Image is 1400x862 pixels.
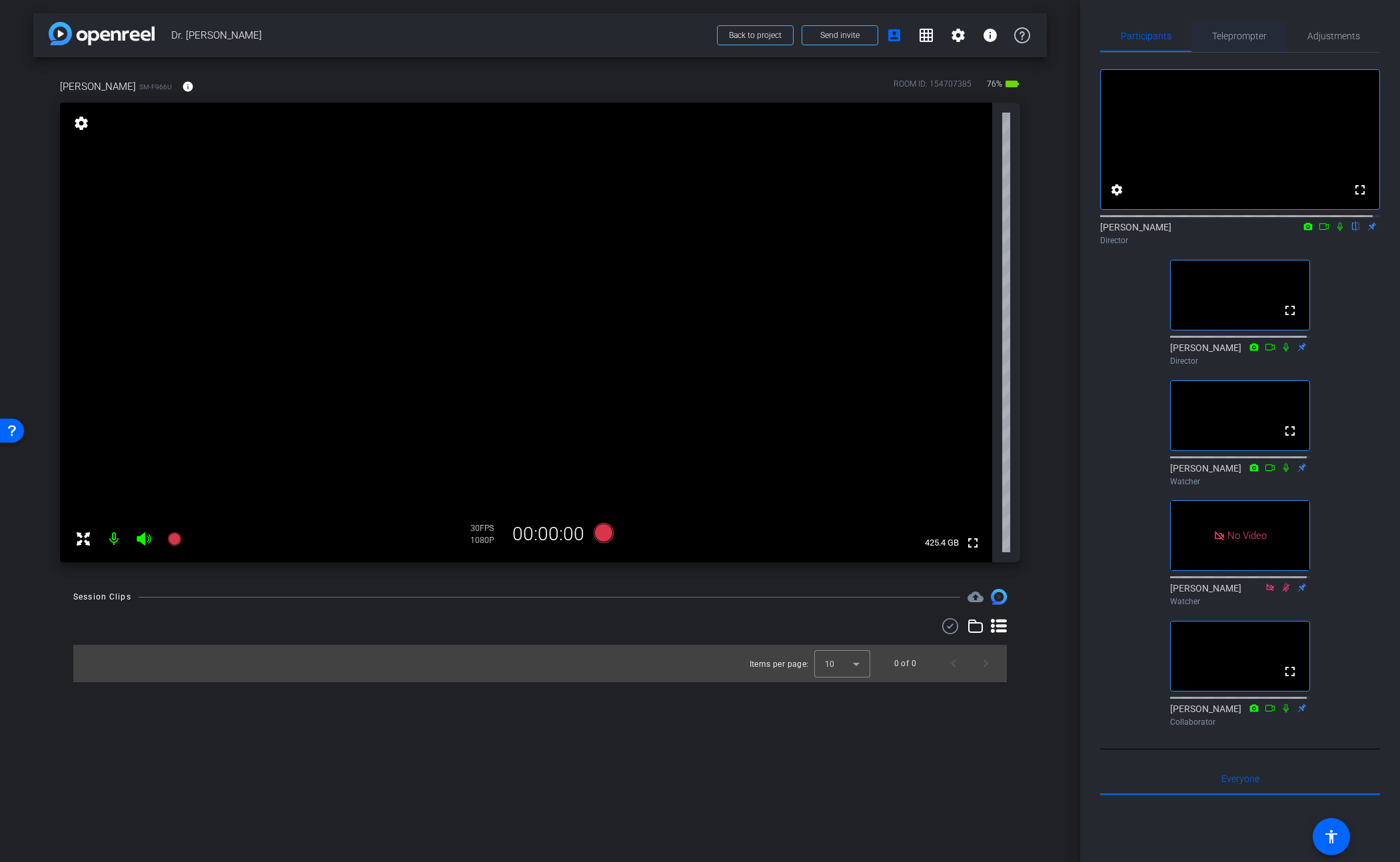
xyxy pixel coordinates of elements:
span: Dr. [PERSON_NAME] [171,22,709,49]
span: Everyone [1221,774,1259,783]
div: ROOM ID: 154707385 [894,78,972,97]
mat-icon: flip [1348,220,1364,232]
mat-icon: battery_std [1004,76,1020,92]
mat-icon: accessibility [1323,829,1339,845]
div: [PERSON_NAME] [1170,582,1310,608]
span: Teleprompter [1212,31,1267,41]
mat-icon: settings [950,27,966,43]
div: 30 [470,523,504,534]
div: [PERSON_NAME] [1170,462,1310,488]
div: [PERSON_NAME] [1170,702,1310,728]
img: app-logo [49,22,155,45]
button: Previous page [938,647,970,679]
span: FPS [480,524,494,533]
div: Director [1100,234,1380,246]
mat-icon: settings [72,115,91,131]
img: Session clips [991,589,1007,605]
span: Back to project [729,31,782,40]
mat-icon: fullscreen [965,535,981,551]
div: Collaborator [1170,716,1310,728]
div: 0 of 0 [894,657,916,670]
span: No Video [1227,530,1267,542]
button: Next page [970,647,1002,679]
span: 76% [985,73,1004,95]
mat-icon: info [982,27,998,43]
span: 425.4 GB [920,535,964,551]
div: 1080P [470,535,504,546]
button: Back to project [717,25,794,45]
mat-icon: fullscreen [1282,302,1298,318]
div: Watcher [1170,476,1310,488]
div: Items per page: [750,657,809,671]
mat-icon: info [182,81,194,93]
mat-icon: fullscreen [1352,182,1368,198]
mat-icon: account_box [886,27,902,43]
span: SM-F966U [139,82,172,92]
div: Director [1170,355,1310,367]
mat-icon: cloud_upload [968,589,984,605]
span: [PERSON_NAME] [60,79,136,94]
div: Session Clips [73,590,131,604]
span: Participants [1121,31,1171,41]
mat-icon: grid_on [918,27,934,43]
mat-icon: fullscreen [1282,423,1298,439]
div: [PERSON_NAME] [1170,341,1310,367]
div: [PERSON_NAME] [1100,220,1380,246]
span: Send invite [820,30,860,41]
mat-icon: fullscreen [1282,663,1298,679]
span: Destinations for your clips [968,589,984,605]
div: 00:00:00 [504,523,593,546]
span: Adjustments [1307,31,1360,41]
button: Send invite [802,25,878,45]
div: Watcher [1170,596,1310,608]
mat-icon: settings [1109,182,1125,198]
